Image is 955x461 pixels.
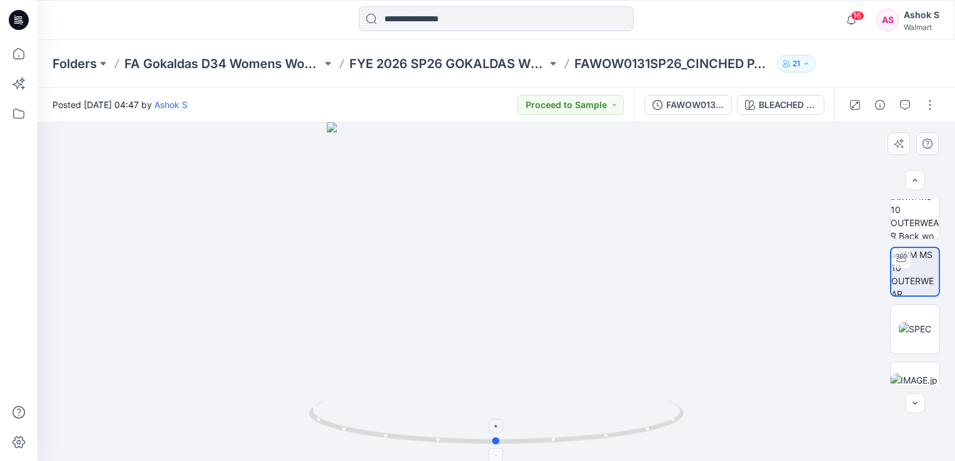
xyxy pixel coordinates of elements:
span: Posted [DATE] 04:47 by [52,98,187,111]
a: Folders [52,55,97,72]
img: IMAGE.jpg [891,374,939,400]
img: WM MS 10 OUTERWEAR Back wo Avatar [891,190,939,239]
span: 16 [851,11,864,21]
div: Ashok S [904,7,939,22]
button: FAWOW0131SP26_CINCHED PARACHUTE JACKET [644,95,732,115]
img: SPEC [899,322,931,335]
a: FA Gokaldas D34 Womens Wovens [124,55,322,72]
p: FAWOW0131SP26_CINCHED PARACHUTE JACKET [574,55,772,72]
div: BLEACHED BEIGE [759,98,816,112]
p: 21 [792,57,800,71]
button: Details [870,95,890,115]
button: 21 [777,55,816,72]
div: AS [876,9,899,31]
img: WM MS 10 OUTERWEAR Turntable with Avatar [891,248,939,295]
button: BLEACHED BEIGE [737,95,824,115]
div: Walmart [904,22,939,32]
a: FYE 2026 SP26 GOKALDAS WOMENS WOVEN [349,55,547,72]
a: Ashok S [154,99,187,110]
div: FAWOW0131SP26_CINCHED PARACHUTE JACKET [666,98,724,112]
